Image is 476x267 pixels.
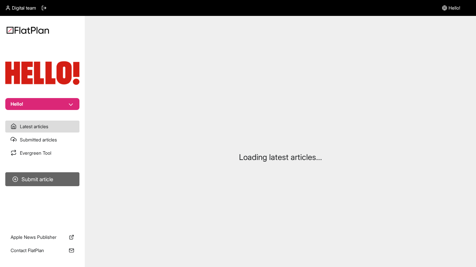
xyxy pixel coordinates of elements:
[12,5,36,11] span: Digital team
[5,172,79,186] button: Submit article
[5,244,79,256] a: Contact FlatPlan
[5,121,79,133] a: Latest articles
[7,27,49,34] img: Logo
[239,152,322,163] p: Loading latest articles...
[5,134,79,146] a: Submitted articles
[5,61,79,85] img: Publication Logo
[5,98,79,110] button: Hello!
[449,5,460,11] span: Hello!
[5,231,79,243] a: Apple News Publisher
[5,5,36,11] a: Digital team
[5,147,79,159] a: Evergreen Tool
